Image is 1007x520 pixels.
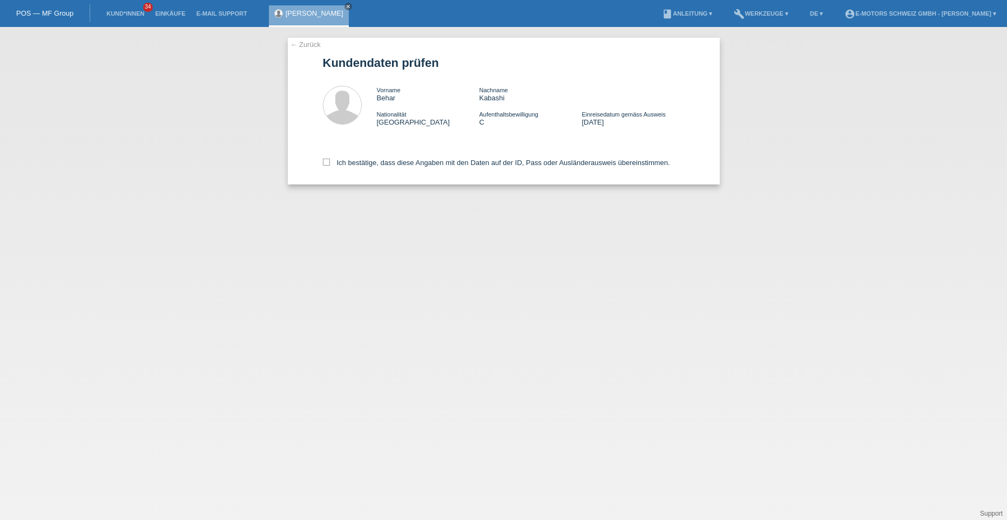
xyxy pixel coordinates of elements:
[377,111,407,118] span: Nationalität
[980,510,1003,517] a: Support
[582,110,684,126] div: [DATE]
[377,87,401,93] span: Vorname
[191,10,253,17] a: E-Mail Support
[16,9,73,17] a: POS — MF Group
[657,10,718,17] a: bookAnleitung ▾
[844,9,855,19] i: account_circle
[479,110,582,126] div: C
[479,86,582,102] div: Kabashi
[323,56,685,70] h1: Kundendaten prüfen
[479,87,508,93] span: Nachname
[805,10,828,17] a: DE ▾
[734,9,745,19] i: build
[377,86,479,102] div: Behar
[582,111,665,118] span: Einreisedatum gemäss Ausweis
[479,111,538,118] span: Aufenthaltsbewilligung
[150,10,191,17] a: Einkäufe
[286,9,343,17] a: [PERSON_NAME]
[839,10,1002,17] a: account_circleE-Motors Schweiz GmbH - [PERSON_NAME] ▾
[377,110,479,126] div: [GEOGRAPHIC_DATA]
[143,3,153,12] span: 34
[346,4,351,9] i: close
[344,3,352,10] a: close
[662,9,673,19] i: book
[101,10,150,17] a: Kund*innen
[323,159,670,167] label: Ich bestätige, dass diese Angaben mit den Daten auf der ID, Pass oder Ausländerausweis übereinsti...
[728,10,794,17] a: buildWerkzeuge ▾
[290,40,321,49] a: ← Zurück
